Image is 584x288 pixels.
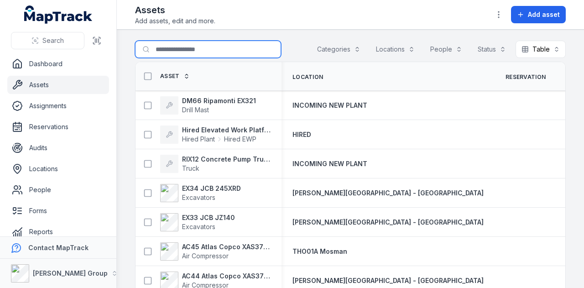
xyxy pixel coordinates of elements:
[182,242,271,251] strong: AC45 Atlas Copco XAS375TA
[292,218,484,227] a: [PERSON_NAME][GEOGRAPHIC_DATA] - [GEOGRAPHIC_DATA]
[135,16,215,26] span: Add assets, edit and more.
[33,269,108,277] strong: [PERSON_NAME] Group
[182,252,229,260] span: Air Compressor
[182,135,215,144] span: Hired Plant
[182,164,199,172] span: Truck
[292,159,367,168] a: INCOMING NEW PLANT
[292,218,484,226] span: [PERSON_NAME][GEOGRAPHIC_DATA] - [GEOGRAPHIC_DATA]
[182,272,271,281] strong: AC44 Atlas Copco XAS375TA
[292,247,347,256] a: THO01A Mosman
[160,73,180,80] span: Asset
[292,101,367,109] span: INCOMING NEW PLANT
[7,160,109,178] a: Locations
[7,139,109,157] a: Audits
[160,213,235,231] a: EX33 JCB JZ140Excavators
[182,223,215,230] span: Excavators
[292,160,367,168] span: INCOMING NEW PLANT
[472,41,512,58] button: Status
[24,5,93,24] a: MapTrack
[292,101,367,110] a: INCOMING NEW PLANT
[424,41,468,58] button: People
[7,202,109,220] a: Forms
[292,276,484,285] a: [PERSON_NAME][GEOGRAPHIC_DATA] - [GEOGRAPHIC_DATA]
[160,126,271,144] a: Hired Elevated Work PlatformHired PlantHired EWP
[7,55,109,73] a: Dashboard
[292,130,311,139] a: HIRED
[292,131,311,138] span: HIRED
[511,6,566,23] button: Add asset
[182,106,209,114] span: Drill Mast
[292,247,347,255] span: THO01A Mosman
[224,135,256,144] span: Hired EWP
[160,96,256,115] a: DM66 Ripamonti EX321Drill Mast
[528,10,560,19] span: Add asset
[7,97,109,115] a: Assignments
[182,126,271,135] strong: Hired Elevated Work Platform
[311,41,366,58] button: Categories
[160,184,241,202] a: EX34 JCB 245XRDExcavators
[506,73,546,81] span: Reservation
[42,36,64,45] span: Search
[182,96,256,105] strong: DM66 Ripamonti EX321
[292,277,484,284] span: [PERSON_NAME][GEOGRAPHIC_DATA] - [GEOGRAPHIC_DATA]
[182,184,241,193] strong: EX34 JCB 245XRD
[182,194,215,201] span: Excavators
[370,41,421,58] button: Locations
[292,189,484,198] a: [PERSON_NAME][GEOGRAPHIC_DATA] - [GEOGRAPHIC_DATA]
[182,213,235,222] strong: EX33 JCB JZ140
[160,73,190,80] a: Asset
[292,73,323,81] span: Location
[160,242,271,261] a: AC45 Atlas Copco XAS375TAAir Compressor
[7,76,109,94] a: Assets
[11,32,84,49] button: Search
[182,155,271,164] strong: RIX12 Concrete Pump Truck
[7,181,109,199] a: People
[7,118,109,136] a: Reservations
[135,4,215,16] h2: Assets
[516,41,566,58] button: Table
[292,189,484,197] span: [PERSON_NAME][GEOGRAPHIC_DATA] - [GEOGRAPHIC_DATA]
[28,244,89,251] strong: Contact MapTrack
[7,223,109,241] a: Reports
[160,155,271,173] a: RIX12 Concrete Pump TruckTruck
